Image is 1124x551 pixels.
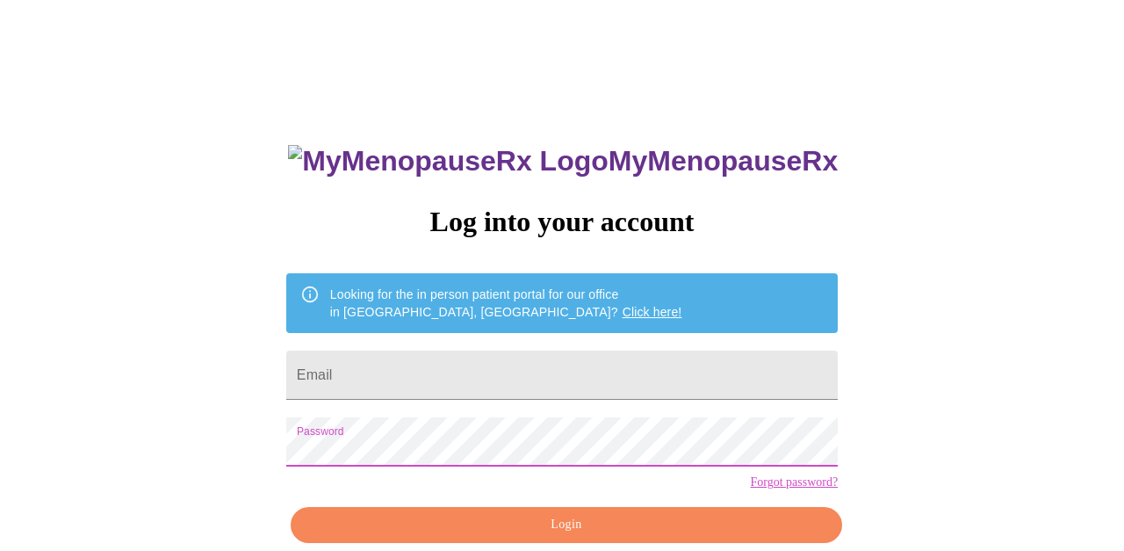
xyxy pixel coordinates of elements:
[623,305,682,319] a: Click here!
[750,475,838,489] a: Forgot password?
[330,279,682,328] div: Looking for the in person patient portal for our office in [GEOGRAPHIC_DATA], [GEOGRAPHIC_DATA]?
[291,507,842,543] button: Login
[286,206,838,238] h3: Log into your account
[288,145,838,178] h3: MyMenopauseRx
[288,145,608,178] img: MyMenopauseRx Logo
[311,514,822,536] span: Login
